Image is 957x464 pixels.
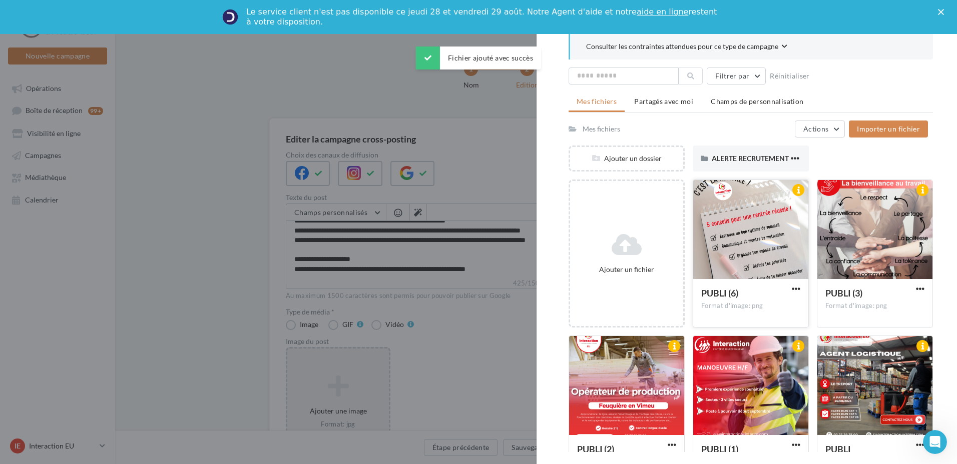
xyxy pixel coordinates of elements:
img: Profile image for Service-Client [222,9,238,25]
span: PUBLI [825,443,851,454]
span: PUBLI (3) [825,287,862,298]
div: Fermer [938,9,948,15]
div: Format d'image: png [825,301,924,310]
span: Champs de personnalisation [711,97,803,105]
button: Filtrer par [707,67,766,84]
span: ALERTE RECRUTEMENT [712,154,789,162]
iframe: Intercom live chat [923,430,947,454]
span: PUBLI (2) [577,443,614,454]
div: Format d'image: png [701,301,800,310]
span: Consulter les contraintes attendues pour ce type de campagne [586,41,778,51]
button: Consulter les contraintes attendues pour ce type de campagne [586,41,787,53]
span: Actions [803,124,828,133]
div: Fichier ajouté avec succès [416,46,541,69]
div: Ajouter un fichier [574,264,679,274]
div: Ajouter un dossier [570,153,683,163]
div: Mes fichiers [583,124,620,134]
a: aide en ligne [637,7,688,16]
button: Actions [795,120,845,137]
span: Partagés avec moi [634,97,693,105]
button: Importer un fichier [849,120,928,137]
span: Mes fichiers [577,97,617,105]
span: PUBLI (6) [701,287,738,298]
button: Réinitialiser [766,70,814,82]
span: Importer un fichier [857,124,920,133]
div: Le service client n'est pas disponible ce jeudi 28 et vendredi 29 août. Notre Agent d'aide et not... [246,7,719,27]
span: PUBLI (1) [701,443,738,454]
